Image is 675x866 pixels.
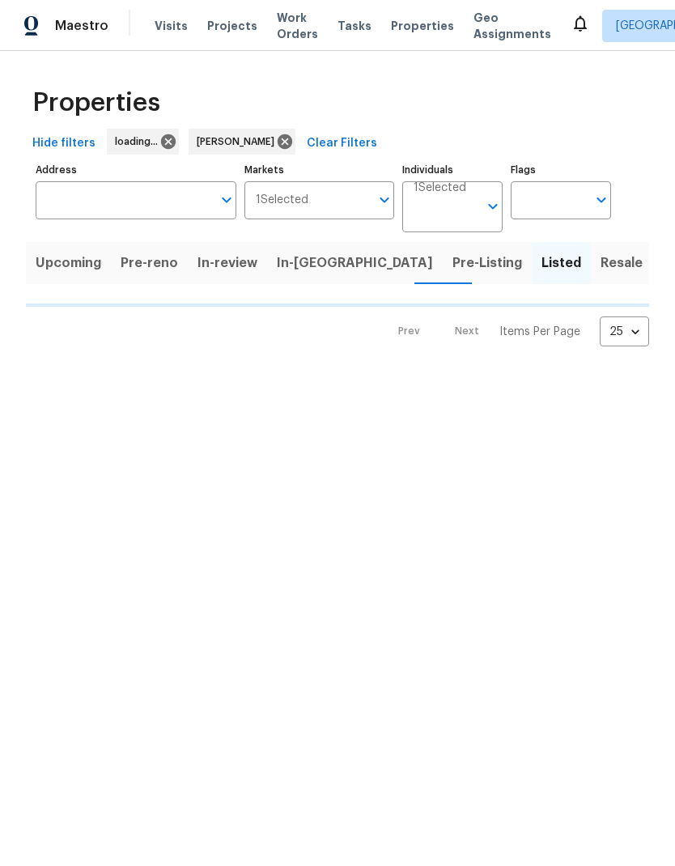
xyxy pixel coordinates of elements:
span: Upcoming [36,252,101,274]
span: Geo Assignments [473,10,551,42]
span: Work Orders [277,10,318,42]
button: Open [482,195,504,218]
span: Visits [155,18,188,34]
div: [PERSON_NAME] [189,129,295,155]
button: Clear Filters [300,129,384,159]
span: [PERSON_NAME] [197,134,281,150]
nav: Pagination Navigation [383,316,649,346]
span: Pre-reno [121,252,178,274]
span: 1 Selected [414,181,466,195]
span: Listed [541,252,581,274]
span: Properties [391,18,454,34]
label: Flags [511,165,611,175]
div: loading... [107,129,179,155]
span: Pre-Listing [452,252,522,274]
button: Open [590,189,613,211]
p: Items Per Page [499,324,580,340]
label: Address [36,165,236,175]
button: Open [373,189,396,211]
button: Hide filters [26,129,102,159]
span: Hide filters [32,134,96,154]
span: 1 Selected [256,193,308,207]
span: Clear Filters [307,134,377,154]
span: Properties [32,95,160,111]
span: Resale [601,252,643,274]
label: Markets [244,165,395,175]
label: Individuals [402,165,503,175]
span: loading... [115,134,164,150]
span: Projects [207,18,257,34]
span: Tasks [337,20,371,32]
span: Maestro [55,18,108,34]
span: In-[GEOGRAPHIC_DATA] [277,252,433,274]
div: 25 [600,311,649,353]
button: Open [215,189,238,211]
span: In-review [197,252,257,274]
